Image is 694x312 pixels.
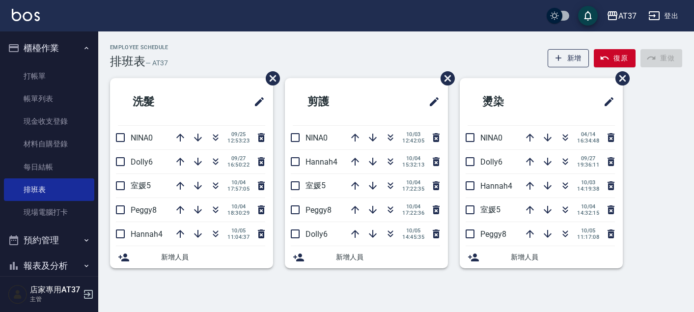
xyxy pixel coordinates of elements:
[305,229,328,239] span: Dolly6
[227,138,250,144] span: 12:53:23
[285,246,448,268] div: 新增人員
[4,65,94,87] a: 打帳單
[110,44,168,51] h2: Employee Schedule
[480,229,506,239] span: Peggy8
[644,7,682,25] button: 登出
[305,157,337,167] span: Hannah4
[131,229,163,239] span: Hannah4
[608,64,631,93] span: 刪除班表
[4,178,94,201] a: 排班表
[145,58,168,68] h6: — AT37
[577,155,599,162] span: 09/27
[4,156,94,178] a: 每日結帳
[227,210,250,216] span: 18:30:29
[258,64,281,93] span: 刪除班表
[131,181,151,190] span: 室媛5
[511,252,615,262] span: 新增人員
[227,203,250,210] span: 10/04
[578,6,598,26] button: save
[4,201,94,224] a: 現場電腦打卡
[293,84,383,119] h2: 剪護
[594,49,636,67] button: 復原
[248,90,265,113] span: 修改班表的標題
[110,55,145,68] h3: 排班表
[402,234,424,240] span: 14:45:35
[480,133,502,142] span: NINA0
[305,133,328,142] span: NINA0
[577,210,599,216] span: 14:32:15
[480,181,512,191] span: Hannah4
[402,227,424,234] span: 10/05
[227,179,250,186] span: 10/04
[227,227,250,234] span: 10/05
[4,227,94,253] button: 預約管理
[110,246,273,268] div: 新增人員
[577,227,599,234] span: 10/05
[131,205,157,215] span: Peggy8
[118,84,208,119] h2: 洗髮
[4,253,94,279] button: 報表及分析
[336,252,440,262] span: 新增人員
[422,90,440,113] span: 修改班表的標題
[305,205,332,215] span: Peggy8
[480,157,502,167] span: Dolly6
[402,179,424,186] span: 10/04
[4,133,94,155] a: 材料自購登錄
[577,138,599,144] span: 16:34:48
[402,203,424,210] span: 10/04
[12,9,40,21] img: Logo
[30,285,80,295] h5: 店家專用AT37
[577,186,599,192] span: 14:19:38
[8,284,28,304] img: Person
[402,186,424,192] span: 17:22:35
[603,6,640,26] button: AT37
[4,35,94,61] button: 櫃檯作業
[433,64,456,93] span: 刪除班表
[402,210,424,216] span: 17:22:36
[131,133,153,142] span: NINA0
[402,162,424,168] span: 15:32:13
[548,49,589,67] button: 新增
[460,246,623,268] div: 新增人員
[577,203,599,210] span: 10/04
[227,234,250,240] span: 11:04:37
[402,138,424,144] span: 12:42:05
[227,162,250,168] span: 16:50:22
[577,131,599,138] span: 04/14
[227,131,250,138] span: 09/25
[577,234,599,240] span: 11:17:08
[402,155,424,162] span: 10/04
[227,186,250,192] span: 17:57:05
[161,252,265,262] span: 新增人員
[30,295,80,304] p: 主管
[131,157,153,167] span: Dolly6
[305,181,326,190] span: 室媛5
[577,179,599,186] span: 10/03
[402,131,424,138] span: 10/03
[227,155,250,162] span: 09/27
[577,162,599,168] span: 19:36:11
[618,10,637,22] div: AT37
[4,110,94,133] a: 現金收支登錄
[4,87,94,110] a: 帳單列表
[480,205,500,214] span: 室媛5
[468,84,558,119] h2: 燙染
[597,90,615,113] span: 修改班表的標題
